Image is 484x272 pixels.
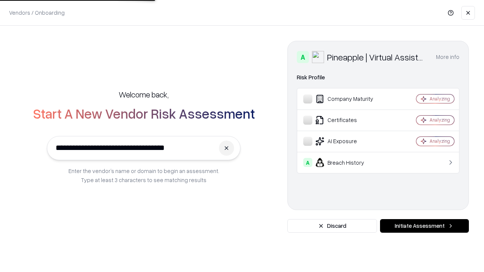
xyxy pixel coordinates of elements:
[33,106,255,121] h2: Start A New Vendor Risk Assessment
[119,89,169,100] h5: Welcome back,
[9,9,65,17] p: Vendors / Onboarding
[287,219,377,233] button: Discard
[303,158,394,167] div: Breach History
[297,73,459,82] div: Risk Profile
[303,116,394,125] div: Certificates
[68,166,219,184] p: Enter the vendor’s name or domain to begin an assessment. Type at least 3 characters to see match...
[327,51,427,63] div: Pineapple | Virtual Assistant Agency
[303,94,394,104] div: Company Maturity
[430,138,450,144] div: Analyzing
[297,51,309,63] div: A
[312,51,324,63] img: Pineapple | Virtual Assistant Agency
[436,50,459,64] button: More info
[380,219,469,233] button: Initiate Assessment
[303,158,312,167] div: A
[430,117,450,123] div: Analyzing
[430,96,450,102] div: Analyzing
[303,137,394,146] div: AI Exposure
